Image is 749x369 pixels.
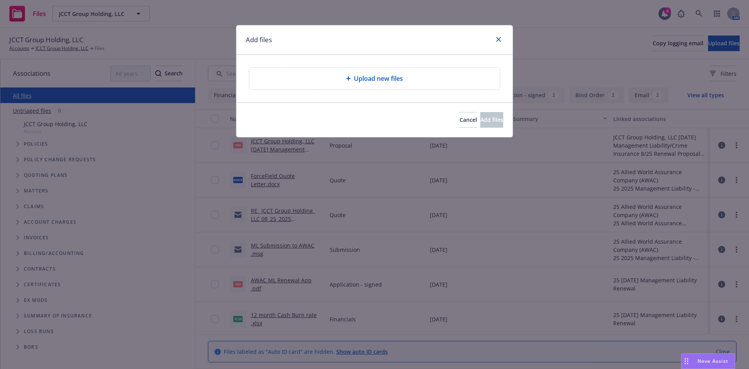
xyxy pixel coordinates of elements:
[249,67,500,90] div: Upload new files
[246,35,272,45] h1: Add files
[480,116,503,123] span: Add files
[698,358,728,364] span: Nova Assist
[460,112,477,128] button: Cancel
[354,74,403,83] span: Upload new files
[682,354,691,369] div: Drag to move
[480,112,503,128] button: Add files
[494,35,503,44] a: close
[681,353,735,369] button: Nova Assist
[460,116,477,123] span: Cancel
